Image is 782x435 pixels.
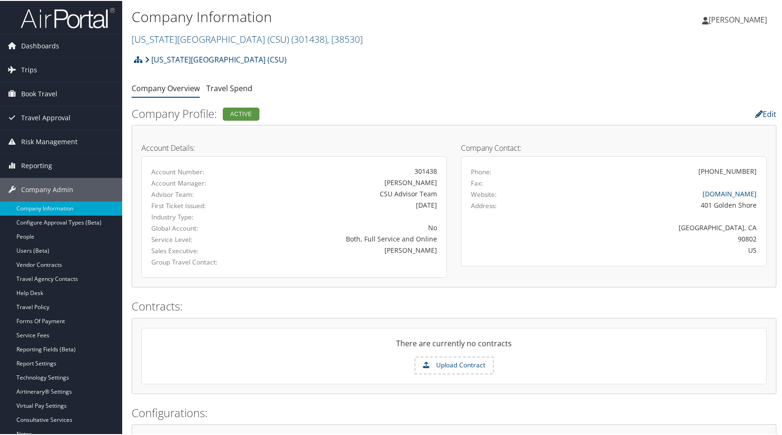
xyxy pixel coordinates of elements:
label: Service Level: [151,234,237,243]
label: Website: [471,189,497,198]
div: CSU Advisor Team [251,188,437,198]
label: Account Number: [151,166,237,176]
a: Company Overview [132,82,200,93]
div: [PERSON_NAME] [251,177,437,186]
div: [GEOGRAPHIC_DATA], CA [546,222,757,232]
label: Phone: [471,166,492,176]
span: Book Travel [21,81,57,105]
div: Both, Full Service and Online [251,233,437,243]
h2: Company Profile: [132,105,557,121]
span: Company Admin [21,177,73,201]
label: Group Travel Contact: [151,256,237,266]
label: Account Manager: [151,178,237,187]
a: [US_STATE][GEOGRAPHIC_DATA] (CSU) [145,49,287,68]
label: Fax: [471,178,483,187]
a: Edit [755,108,776,118]
h4: Account Details: [141,143,447,151]
label: Global Account: [151,223,237,232]
a: Travel Spend [206,82,252,93]
span: Dashboards [21,33,59,57]
span: , [ 38530 ] [327,32,363,45]
label: Sales Executive: [151,245,237,255]
a: [PERSON_NAME] [702,5,776,33]
h4: Company Contact: [461,143,766,151]
span: Travel Approval [21,105,70,129]
label: Advisor Team: [151,189,237,198]
span: Reporting [21,153,52,177]
label: Address: [471,200,497,210]
label: First Ticket Issued: [151,200,237,210]
img: airportal-logo.png [21,6,115,28]
div: 90802 [546,233,757,243]
a: [DOMAIN_NAME] [703,188,757,197]
div: US [546,244,757,254]
div: [PHONE_NUMBER] [698,165,757,175]
a: [US_STATE][GEOGRAPHIC_DATA] (CSU) [132,32,363,45]
div: 401 Golden Shore [546,199,757,209]
div: Active [223,107,259,120]
label: Industry Type: [151,211,237,221]
div: No [251,222,437,232]
div: [DATE] [251,199,437,209]
div: There are currently no contracts [142,337,766,356]
span: ( 301438 ) [291,32,327,45]
span: Trips [21,57,37,81]
label: Upload Contract [415,357,493,373]
h2: Configurations: [132,404,776,420]
div: 301438 [251,165,437,175]
div: [PERSON_NAME] [251,244,437,254]
span: [PERSON_NAME] [709,14,767,24]
h1: Company Information [132,6,562,26]
h2: Contracts: [132,297,776,313]
span: Risk Management [21,129,78,153]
